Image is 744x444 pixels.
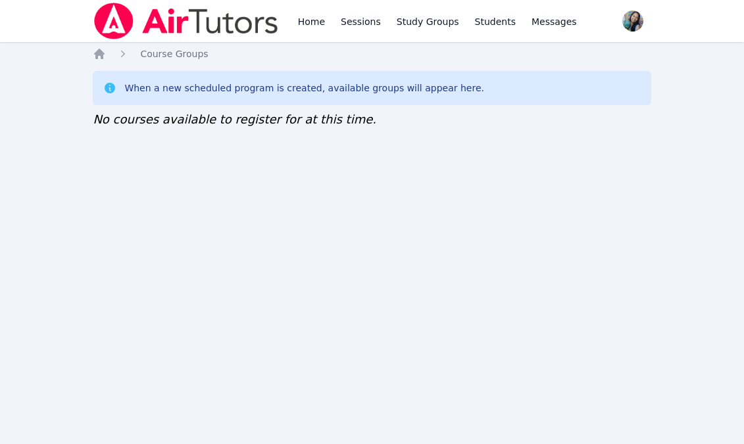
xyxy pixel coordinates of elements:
[532,15,577,28] span: Messages
[124,81,484,95] div: When a new scheduled program is created, available groups will appear here.
[93,112,376,126] span: No courses available to register for at this time.
[140,47,208,60] a: Course Groups
[93,47,651,60] nav: Breadcrumb
[93,3,279,39] img: Air Tutors
[140,49,208,59] span: Course Groups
